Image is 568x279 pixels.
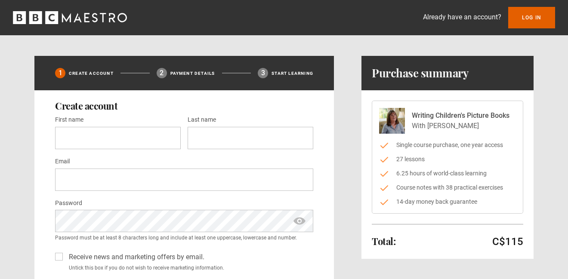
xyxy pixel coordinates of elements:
p: Payment details [170,70,215,77]
label: Receive news and marketing offers by email. [65,252,204,262]
div: 2 [157,68,167,78]
div: 3 [258,68,268,78]
span: show password [293,210,306,232]
p: Already have an account? [423,12,501,22]
li: 27 lessons [379,155,516,164]
label: First name [55,115,83,125]
h1: Purchase summary [372,66,469,80]
li: Course notes with 38 practical exercises [379,183,516,192]
p: C$115 [492,235,523,248]
li: 14-day money back guarantee [379,197,516,206]
div: 1 [55,68,65,78]
p: Start learning [272,70,313,77]
p: With [PERSON_NAME] [412,121,509,131]
a: Log In [508,7,555,28]
small: Password must be at least 8 characters long and include at least one uppercase, lowercase and num... [55,234,313,242]
p: Writing Children's Picture Books [412,110,509,121]
label: Email [55,156,70,167]
h2: Create account [55,101,313,111]
svg: BBC Maestro [13,11,127,24]
label: Password [55,198,82,208]
h2: Total: [372,236,395,246]
li: 6.25 hours of world-class learning [379,169,516,178]
label: Last name [188,115,216,125]
li: Single course purchase, one year access [379,141,516,150]
small: Untick this box if you do not wish to receive marketing information. [65,264,313,272]
p: Create Account [69,70,114,77]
